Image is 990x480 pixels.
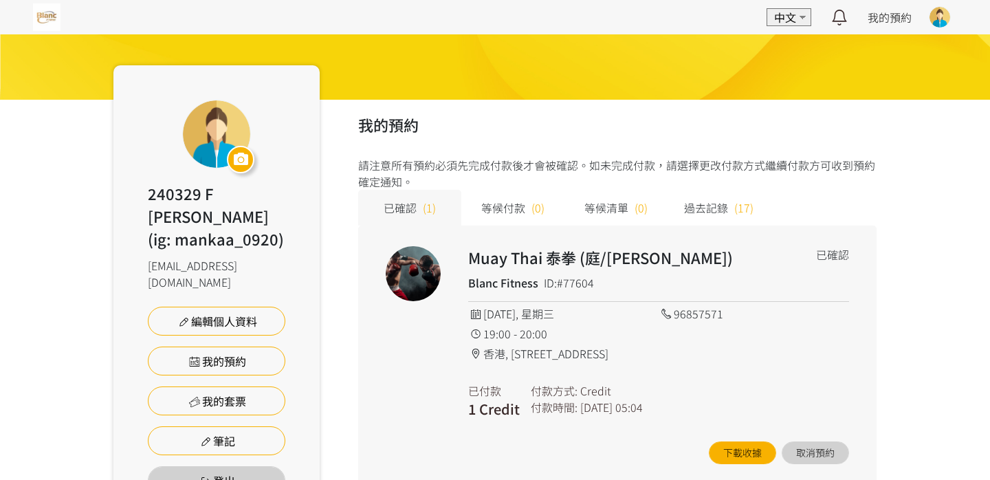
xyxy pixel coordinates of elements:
div: 付款方式: [531,382,577,399]
div: 240329 F [PERSON_NAME] (ig: mankaa_0920) [148,182,285,250]
a: 編輯個人資料 [148,307,285,336]
div: 付款時間: [531,399,577,415]
span: (17) [734,199,753,216]
span: 香港, [STREET_ADDRESS] [483,345,608,362]
a: 我的預約 [148,347,285,375]
span: 等候清單 [584,199,628,216]
span: 等候付款 [481,199,525,216]
div: ID:#77604 [544,274,594,291]
button: 取消預約 [782,441,849,464]
div: [EMAIL_ADDRESS][DOMAIN_NAME] [148,257,285,290]
a: 筆記 [148,426,285,455]
span: 過去記錄 [684,199,728,216]
h2: Muay Thai 泰拳 (庭/[PERSON_NAME]) [468,246,773,269]
h2: 我的預約 [358,113,877,136]
span: 已確認 [384,199,417,216]
span: (0) [531,199,544,216]
div: [DATE] 05:04 [580,399,643,415]
div: 已確認 [816,246,849,263]
a: 我的套票 [148,386,285,415]
div: 已付款 [468,382,520,399]
img: THgjIW9v0vP8FkcVPggNTCb1B0l2x6CQsFzpAQmc.jpg [33,3,60,31]
h4: Blanc Fitness [468,274,538,291]
div: [DATE], 星期三 [468,305,659,322]
div: 19:00 - 20:00 [468,325,659,342]
h3: 1 Credit [468,399,520,419]
span: (0) [635,199,648,216]
span: (1) [423,199,436,216]
div: Credit [580,382,611,399]
a: 下載收據 [709,441,776,464]
a: 我的預約 [868,9,912,25]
